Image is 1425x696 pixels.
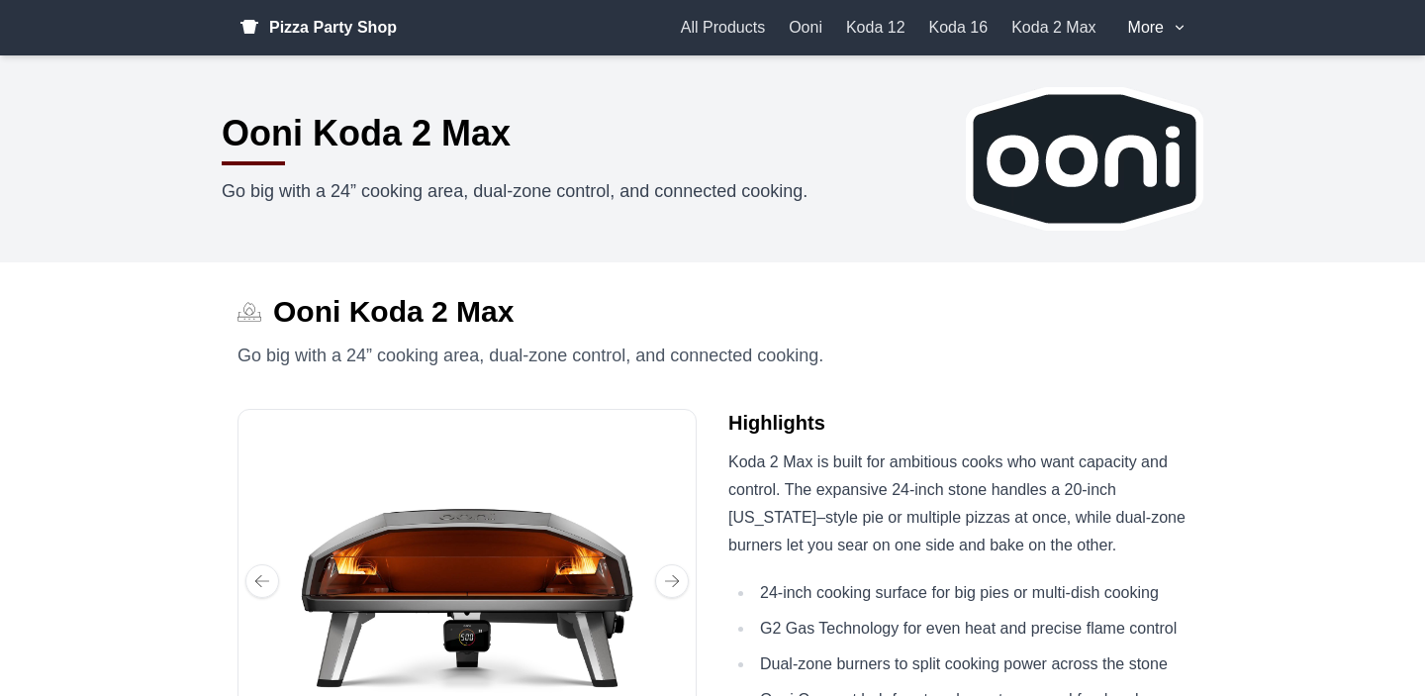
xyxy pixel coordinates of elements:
[754,579,1187,607] li: 24-inch cooking surface for big pies or multi-dish cooking
[655,564,689,598] button: Next
[728,409,1187,437] h2: Highlights
[269,16,397,40] span: Pizza Party Shop
[237,300,261,324] img: Gas
[1128,16,1164,40] span: More
[929,16,989,40] a: Koda 16
[681,16,765,40] a: All Products
[222,177,887,205] p: Go big with a 24” cooking area, dual-zone control, and connected cooking.
[754,650,1187,678] li: Dual-zone burners to split cooking power across the stone
[966,87,1203,231] img: Ooni Koda 2 Max gas pizza oven
[222,114,511,153] h1: Ooni Koda 2 Max
[254,573,270,589] img: Prev
[245,564,279,598] button: Previous
[273,294,514,330] h1: Ooni Koda 2 Max
[846,16,905,40] a: Koda 12
[789,16,822,40] a: Ooni
[728,448,1187,559] p: Koda 2 Max is built for ambitious cooks who want capacity and control. The expansive 24-inch ston...
[664,573,680,589] img: Next
[237,342,902,369] p: Go big with a 24” cooking area, dual-zone control, and connected cooking.
[1128,16,1187,40] button: More
[1011,16,1095,40] a: Koda 2 Max
[237,16,397,40] a: Pizza Party Shop
[754,615,1187,643] li: G2 Gas Technology for even heat and precise flame control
